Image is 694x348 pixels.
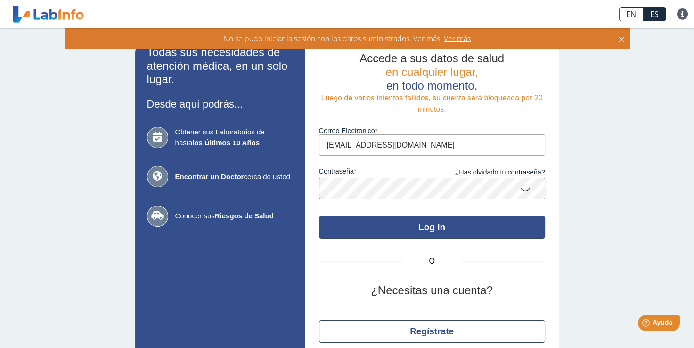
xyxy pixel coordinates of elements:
a: EN [619,7,643,21]
button: Regístrate [319,320,545,343]
a: ¿Has olvidado tu contraseña? [432,167,545,178]
iframe: Help widget launcher [610,311,684,338]
span: Accede a sus datos de salud [359,52,504,65]
b: Riesgos de Salud [215,212,274,220]
span: cerca de usted [175,172,293,182]
button: Log In [319,216,545,239]
h2: Todas sus necesidades de atención médica, en un solo lugar. [147,46,293,86]
b: los Últimos 10 Años [192,139,260,147]
span: Luego de varios intentos fallidos, su cuenta será bloqueada por 20 minutos. [321,94,542,113]
span: Ver más [442,33,471,43]
span: en todo momento. [386,79,477,92]
span: No se pudo iniciar la sesión con los datos suministrados. Ver más. [223,33,442,43]
h3: Desde aquí podrás... [147,98,293,110]
span: Obtener sus Laboratorios de hasta [175,127,293,148]
h2: ¿Necesitas una cuenta? [319,284,545,298]
span: O [404,256,460,267]
label: Correo Electronico [319,127,545,134]
span: en cualquier lugar, [385,66,478,78]
span: Conocer sus [175,211,293,222]
b: Encontrar un Doctor [175,173,244,181]
label: contraseña [319,167,432,178]
a: ES [643,7,666,21]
